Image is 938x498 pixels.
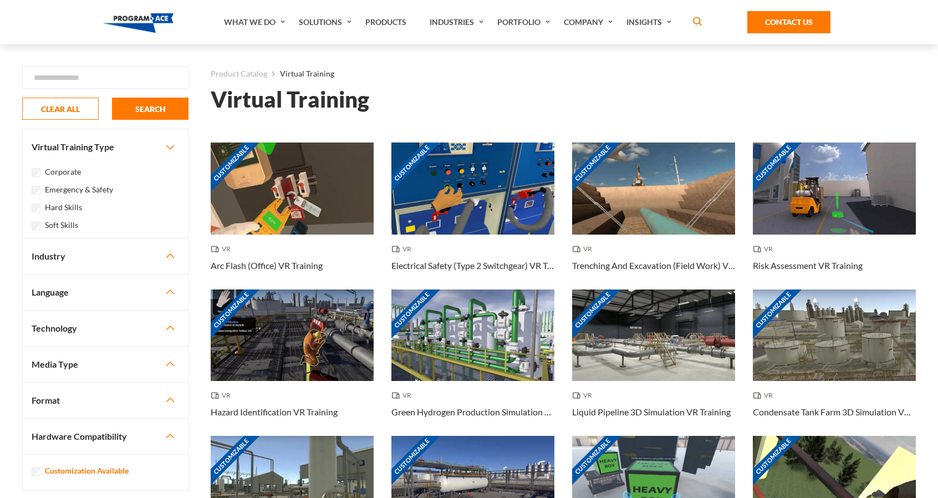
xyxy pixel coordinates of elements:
[211,243,235,255] span: VR
[753,259,863,272] h3: Risk Assessment VR Training
[572,143,735,289] a: Customizable Thumbnail - Trenching And Excavation (Field Work) VR Training VR Trenching And Excav...
[23,347,188,382] button: Media Type
[103,13,174,33] img: Program-Ace
[32,186,40,195] input: Emergency & Safety
[211,67,916,81] nav: breadcrumb
[23,238,188,274] button: Industry
[391,259,554,272] h3: Electrical Safety (Type 2 Switchgear) VR Training
[391,143,554,289] a: Customizable Thumbnail - Electrical Safety (Type 2 Switchgear) VR Training VR Electrical Safety (...
[753,390,777,401] span: VR
[32,204,40,212] input: Hard Skills
[211,390,235,401] span: VR
[753,405,916,419] h3: Condensate Tank Farm 3D Simulation VR Training
[32,168,40,177] input: Corporate
[22,98,99,120] button: CLEAR ALL
[267,67,334,81] li: Virtual Training
[391,243,416,255] span: VR
[391,405,554,419] h3: Green Hydrogen Production Simulation VR Training
[572,289,735,436] a: Customizable Thumbnail - Liquid Pipeline 3D Simulation VR Training VR Liquid Pipeline 3D Simulati...
[23,275,188,310] button: Language
[572,405,731,419] h3: Liquid Pipeline 3D Simulation VR Training
[211,289,374,436] a: Customizable Thumbnail - Hazard Identification VR Training VR Hazard Identification VR Training
[753,289,916,436] a: Customizable Thumbnail - Condensate Tank Farm 3D Simulation VR Training VR Condensate Tank Farm 3...
[211,259,323,272] h3: Arc Flash (Office) VR Training
[23,311,188,346] button: Technology
[391,390,416,401] span: VR
[32,221,40,230] input: Soft Skills
[572,259,735,272] h3: Trenching And Excavation (Field Work) VR Training
[747,11,830,33] a: Contact Us
[211,143,374,289] a: Customizable Thumbnail - Arc Flash (Office) VR Training VR Arc Flash (Office) VR Training
[32,467,40,476] input: Customization Available
[572,390,597,401] span: VR
[211,67,267,81] a: Product Catalog
[572,243,597,255] span: VR
[753,243,777,255] span: VR
[45,219,78,231] label: Soft Skills
[23,419,188,454] button: Hardware Compatibility
[753,143,916,289] a: Customizable Thumbnail - Risk Assessment VR Training VR Risk Assessment VR Training
[23,383,188,418] button: Format
[45,465,129,477] label: Customization Available
[391,289,554,436] a: Customizable Thumbnail - Green Hydrogen Production Simulation VR Training VR Green Hydrogen Produ...
[211,405,338,419] h3: Hazard Identification VR Training
[23,129,188,165] button: Virtual Training Type
[45,201,82,214] label: Hard Skills
[45,184,113,196] label: Emergency & Safety
[211,90,369,109] h1: Virtual Training
[45,166,81,178] label: Corporate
